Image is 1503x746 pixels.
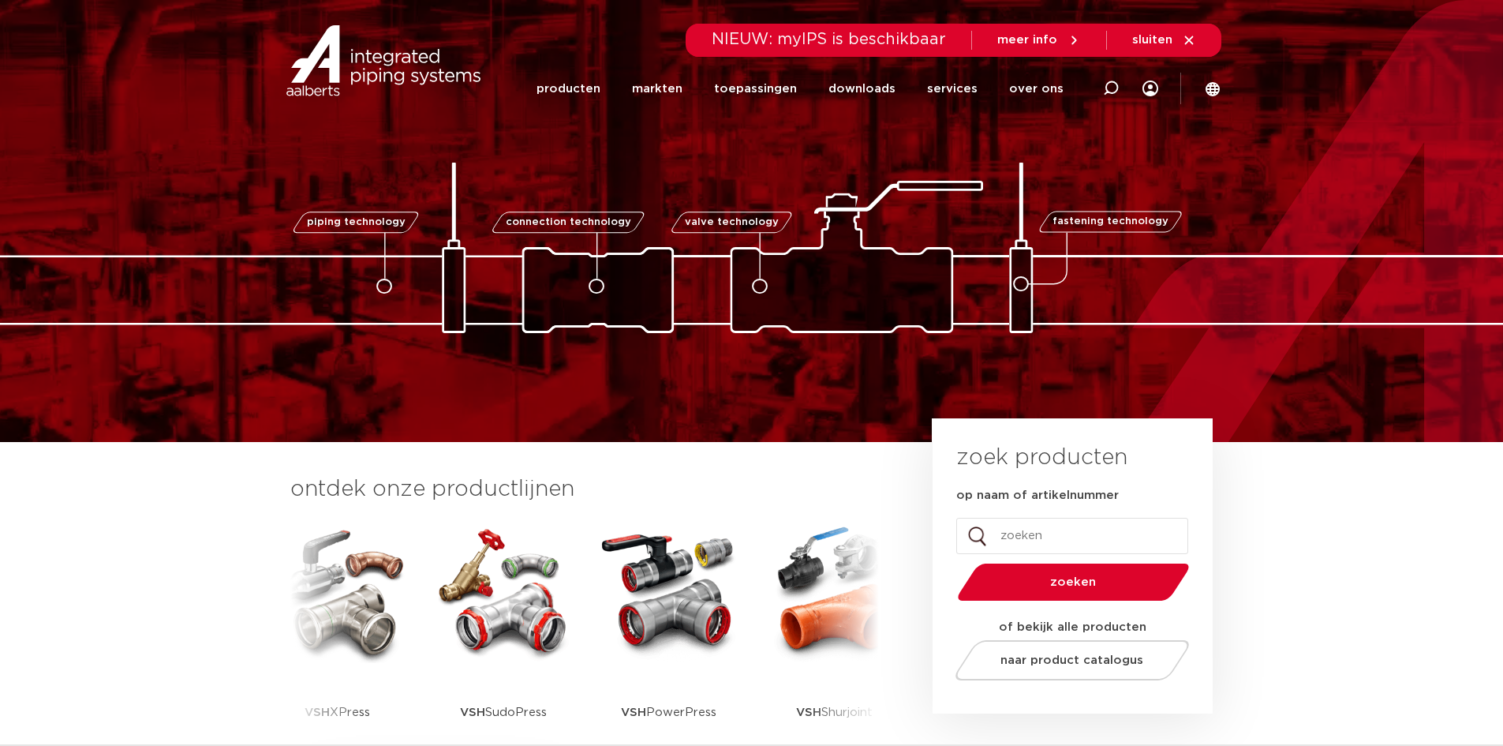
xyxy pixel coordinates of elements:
[956,442,1127,474] h3: zoek producten
[305,707,330,718] strong: VSH
[505,217,630,227] span: connection technology
[1132,34,1172,46] span: sluiten
[1052,217,1168,227] span: fastening technology
[997,34,1057,46] span: meer info
[956,518,1188,554] input: zoeken
[999,621,1146,633] strong: of bekijk alle producten
[685,217,779,227] span: valve technology
[1132,33,1196,47] a: sluiten
[796,707,821,718] strong: VSH
[712,32,946,47] span: NIEUW: myIPS is beschikbaar
[828,57,895,121] a: downloads
[537,57,1064,121] nav: Menu
[632,57,682,121] a: markten
[714,57,797,121] a: toepassingen
[951,562,1195,602] button: zoeken
[290,474,879,505] h3: ontdek onze productlijnen
[460,707,485,718] strong: VSH
[537,57,600,121] a: producten
[307,217,406,227] span: piping technology
[956,488,1119,504] label: op naam of artikelnummer
[1009,57,1064,121] a: over ons
[951,640,1193,680] a: naar product catalogus
[1142,57,1158,121] div: my IPS
[997,33,1081,47] a: meer info
[927,57,978,121] a: services
[621,707,646,718] strong: VSH
[1000,654,1143,666] span: naar product catalogus
[998,576,1149,588] span: zoeken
